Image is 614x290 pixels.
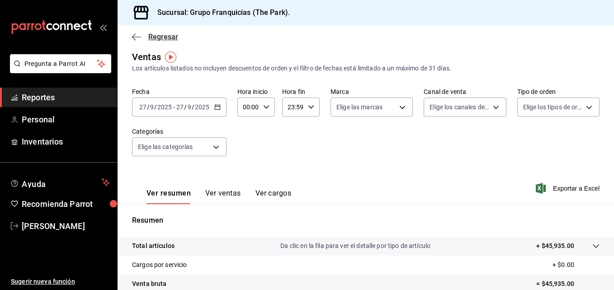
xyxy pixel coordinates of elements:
span: Pregunta a Parrot AI [24,59,97,69]
p: = $45,935.00 [536,279,600,289]
input: ---- [194,103,210,111]
p: Total artículos [132,241,175,251]
span: Regresar [148,33,178,41]
span: Reportes [22,91,110,103]
span: Recomienda Parrot [22,198,110,210]
label: Marca [331,89,413,95]
input: -- [176,103,184,111]
label: Hora fin [282,89,320,95]
h3: Sucursal: Grupo Franquicias (The Park). [150,7,290,18]
span: Elige los canales de venta [430,103,489,112]
span: Inventarios [22,136,110,148]
div: Ventas [132,50,161,64]
span: Personal [22,113,110,126]
input: -- [139,103,147,111]
span: / [184,103,187,111]
button: Regresar [132,33,178,41]
p: Cargos por servicio [132,260,187,270]
img: Tooltip marker [165,51,176,63]
input: ---- [157,103,172,111]
span: - [173,103,175,111]
input: -- [187,103,192,111]
p: + $0.00 [553,260,600,270]
button: Ver cargos [255,189,292,204]
input: -- [150,103,154,111]
button: Ver ventas [205,189,241,204]
span: Elige las marcas [336,103,383,112]
span: / [147,103,150,111]
label: Categorías [132,128,227,135]
p: + $45,935.00 [536,241,574,251]
label: Tipo de orden [517,89,600,95]
span: Ayuda [22,177,98,188]
p: Da clic en la fila para ver el detalle por tipo de artículo [280,241,430,251]
button: Exportar a Excel [538,183,600,194]
p: Venta bruta [132,279,166,289]
span: [PERSON_NAME] [22,220,110,232]
div: Los artículos listados no incluyen descuentos de orden y el filtro de fechas está limitado a un m... [132,64,600,73]
span: / [192,103,194,111]
button: Pregunta a Parrot AI [10,54,111,73]
span: Sugerir nueva función [11,277,110,286]
button: Ver resumen [146,189,191,204]
p: Resumen [132,215,600,226]
button: open_drawer_menu [99,23,107,31]
span: Elige las categorías [138,142,193,151]
label: Fecha [132,89,227,95]
label: Hora inicio [237,89,275,95]
a: Pregunta a Parrot AI [6,65,111,75]
span: Elige los tipos de orden [523,103,583,112]
span: / [154,103,157,111]
div: navigation tabs [146,189,291,204]
label: Canal de venta [424,89,506,95]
